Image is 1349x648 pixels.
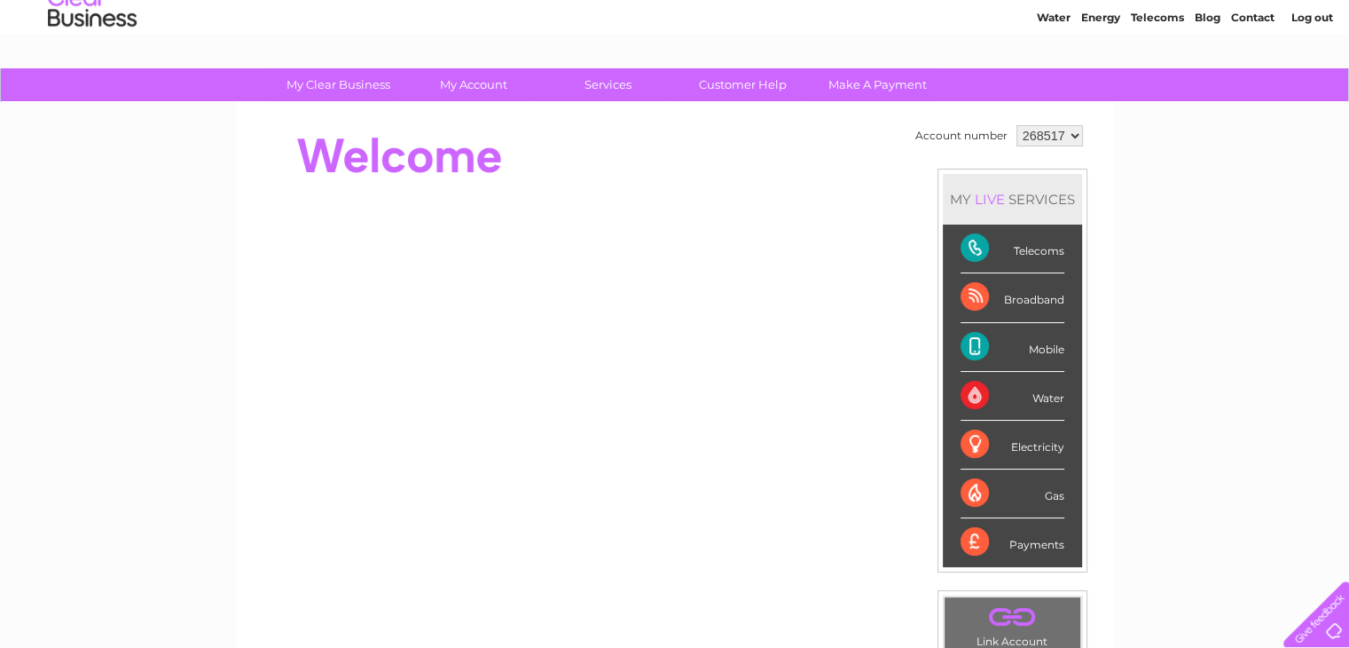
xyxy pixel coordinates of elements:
a: My Account [400,68,546,101]
td: Account number [911,121,1012,151]
div: MY SERVICES [943,174,1082,225]
a: . [949,602,1076,633]
a: Water [1037,75,1071,89]
div: Broadband [961,273,1064,322]
a: Log out [1290,75,1332,89]
a: Services [535,68,681,101]
a: Telecoms [1131,75,1184,89]
a: Customer Help [670,68,816,101]
div: LIVE [971,191,1008,208]
div: Electricity [961,421,1064,470]
img: logo.png [47,46,137,100]
div: Gas [961,470,1064,518]
div: Payments [961,518,1064,566]
a: My Clear Business [265,68,412,101]
a: Blog [1195,75,1220,89]
div: Telecoms [961,225,1064,273]
a: Make A Payment [804,68,951,101]
div: Mobile [961,323,1064,372]
div: Water [961,372,1064,421]
div: Clear Business is a trading name of Verastar Limited (registered in [GEOGRAPHIC_DATA] No. 3667643... [256,10,1094,86]
a: Contact [1231,75,1274,89]
a: 0333 014 3131 [1015,9,1137,31]
a: Energy [1081,75,1120,89]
